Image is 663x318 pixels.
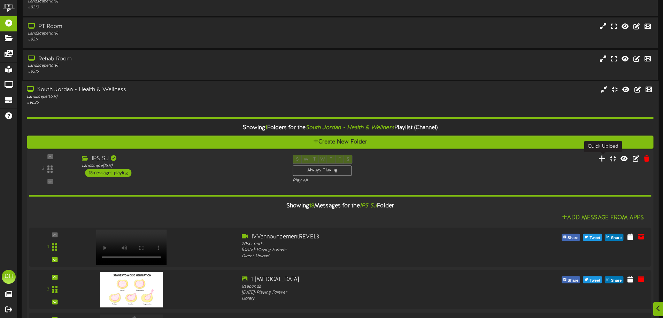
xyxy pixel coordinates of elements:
div: IPS SJ [82,155,282,163]
span: 18 [309,202,314,209]
div: Rehab Room [28,55,282,63]
button: Create New Folder [27,135,653,148]
div: PT Room [28,23,282,31]
div: # 8217 [28,37,282,43]
div: Always Playing [293,165,352,176]
div: # 8216 [28,69,282,75]
span: Share [609,276,623,284]
span: Tweet [588,234,602,242]
button: Share [605,276,623,283]
div: 20 seconds [242,241,491,247]
div: South Jordan - Health & Wellness [27,86,282,94]
div: IVVannouncementREVEL3 [242,233,491,241]
div: Library [242,296,491,302]
div: Landscape ( 16:9 ) [82,163,282,169]
button: Tweet [583,276,602,283]
div: DH [2,270,16,284]
div: Landscape ( 16:9 ) [28,31,282,37]
button: Share [562,234,580,241]
i: IPS SJ [360,202,377,209]
i: South Jordan - Health & Wellness [306,125,394,131]
div: Play All [293,177,440,183]
span: 1 [265,125,267,131]
span: Tweet [588,276,602,284]
button: Add Message From Apps [560,214,646,222]
div: Landscape ( 16:9 ) [28,63,282,69]
button: Tweet [583,234,602,241]
div: [DATE] - Playing Forever [242,289,491,295]
div: [DATE] - Playing Forever [242,247,491,253]
div: Landscape ( 16:9 ) [27,94,282,100]
span: Share [566,234,580,242]
img: 6679fb9b-58cb-4e54-a761-ce822915d080discherniation001.jpeg [100,272,163,307]
span: Share [566,276,580,284]
span: Share [609,234,623,242]
div: 8 seconds [242,283,491,289]
div: 1 [MEDICAL_DATA] [242,275,491,283]
div: Showing Folders for the Playlist (Channel) [22,120,658,135]
button: Share [562,276,580,283]
div: # 9636 [27,100,282,106]
div: # 8219 [28,5,282,10]
div: Direct Upload [242,253,491,259]
div: 18 messages playing [85,169,132,177]
div: Showing Messages for the Folder [24,198,656,213]
button: Share [605,234,623,241]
